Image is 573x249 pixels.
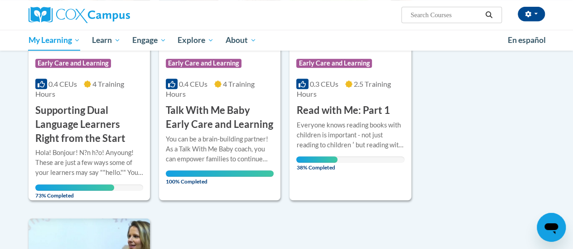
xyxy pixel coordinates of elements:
a: About [220,30,262,51]
div: Your progress [166,170,274,177]
span: 4 Training Hours [166,80,255,98]
img: Cox Campus [29,7,130,23]
button: Account Settings [518,7,545,21]
span: Explore [178,35,214,46]
div: You can be a brain-building partner! As a Talk With Me Baby coach, you can empower families to co... [166,134,274,164]
input: Search Courses [409,9,482,20]
a: Engage [126,30,172,51]
div: Main menu [22,30,552,51]
div: Everyone knows reading books with children is important - not just reading to children ʹ but read... [296,120,404,150]
span: 2.5 Training Hours [296,80,390,98]
a: Learn [86,30,126,51]
a: En español [502,31,552,50]
span: Early Care and Learning [166,59,241,68]
span: About [226,35,256,46]
h3: Read with Me: Part 1 [296,103,390,117]
span: Learn [92,35,120,46]
span: 0.4 CEUs [179,80,207,88]
span: 0.3 CEUs [310,80,338,88]
span: My Learning [28,35,80,46]
a: My Learning [23,30,87,51]
span: 4 Training Hours [35,80,124,98]
span: Early Care and Learning [296,59,372,68]
h3: Supporting Dual Language Learners Right from the Start [35,103,143,145]
iframe: Button to launch messaging window [537,213,566,242]
span: En español [508,35,546,45]
button: Search [482,9,496,20]
span: 0.4 CEUs [48,80,77,88]
span: 73% Completed [35,184,114,199]
span: Engage [132,35,166,46]
div: Hola! Bonjour! N?n h?o! Anyoung! These are just a few ways some of your learners may say ""hello.... [35,148,143,178]
div: Your progress [296,156,337,163]
span: 100% Completed [166,170,274,185]
h3: Talk With Me Baby Early Care and Learning [166,103,274,132]
span: 38% Completed [296,156,337,171]
div: Your progress [35,184,114,191]
span: Early Care and Learning [35,59,111,68]
a: Explore [172,30,220,51]
a: Cox Campus [29,7,192,23]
